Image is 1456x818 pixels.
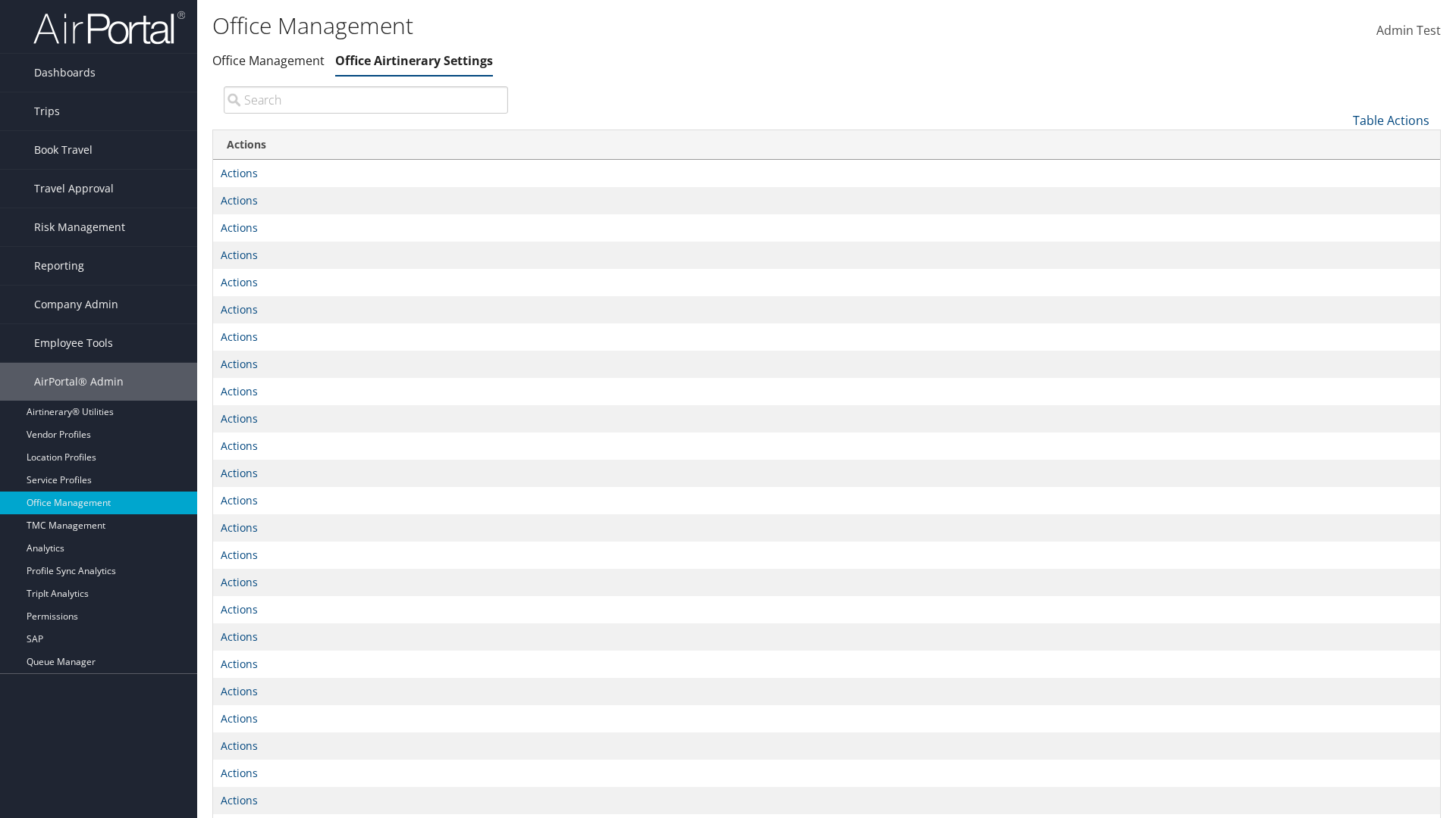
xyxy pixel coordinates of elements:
[34,170,114,208] span: Travel Approval
[221,738,258,753] a: Actions
[221,275,258,289] a: Actions
[221,657,258,671] a: Actions
[34,92,60,130] span: Trips
[221,357,258,371] a: Actions
[221,766,258,780] a: Actions
[1376,8,1441,55] a: Admin Test
[221,302,258,317] a: Actions
[221,466,258,480] a: Actions
[224,86,508,114] input: Search
[212,52,325,69] a: Office Management
[221,520,258,535] a: Actions
[221,493,258,507] a: Actions
[212,10,1031,42] h1: Office Management
[34,208,125,246] span: Risk Management
[34,54,96,92] span: Dashboards
[34,247,84,285] span: Reporting
[34,363,124,401] span: AirPortal® Admin
[33,10,185,45] img: airportal-logo.png
[34,324,113,362] span: Employee Tools
[1353,112,1429,129] a: Table Actions
[1376,22,1441,39] span: Admin Test
[213,130,1440,160] th: Actions
[221,248,258,262] a: Actions
[221,629,258,644] a: Actions
[221,193,258,208] a: Actions
[221,793,258,807] a: Actions
[335,52,493,69] a: Office Airtinerary Settings
[221,684,258,698] a: Actions
[221,711,258,726] a: Actions
[221,220,258,235] a: Actions
[221,439,258,453] a: Actions
[34,131,93,169] span: Book Travel
[34,286,118,323] span: Company Admin
[221,548,258,562] a: Actions
[221,329,258,344] a: Actions
[221,602,258,617] a: Actions
[221,166,258,180] a: Actions
[221,384,258,398] a: Actions
[221,411,258,426] a: Actions
[221,575,258,589] a: Actions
